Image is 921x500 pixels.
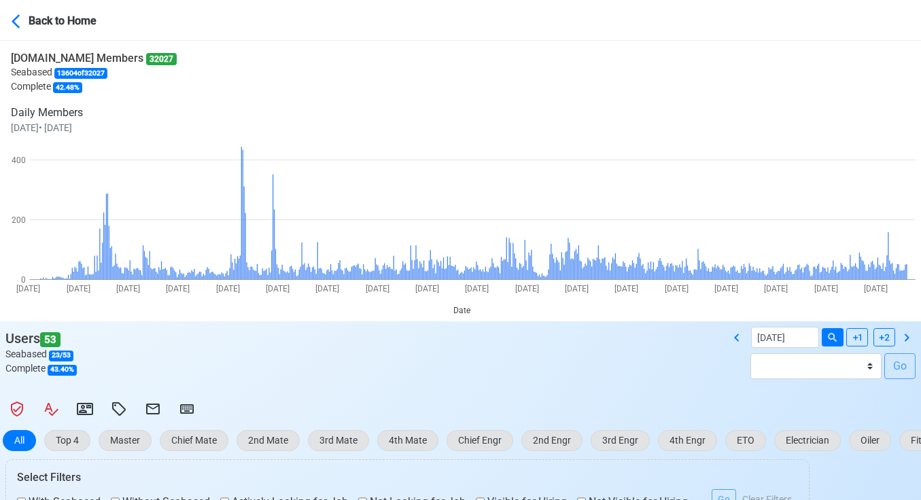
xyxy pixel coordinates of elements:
text: 0 [21,275,26,285]
span: 42.48 % [53,82,82,93]
button: 2nd Engr [521,430,583,451]
p: Complete [11,79,177,94]
text: [DATE] [415,284,439,293]
text: [DATE] [864,284,888,293]
h6: Select Filters [17,471,798,484]
text: Date [453,306,470,315]
text: 400 [12,156,26,165]
button: Chief Engr [447,430,513,451]
text: [DATE] [764,284,788,293]
p: Seabased [11,65,177,79]
button: Oiler [849,430,891,451]
button: 3rd Engr [591,430,650,451]
text: [DATE] [166,284,190,293]
text: [DATE] [16,284,40,293]
button: Go [884,353,916,379]
text: [DATE] [515,284,539,293]
span: 23 / 53 [49,351,73,361]
button: ETO [725,430,766,451]
text: [DATE] [714,284,738,293]
text: [DATE] [366,284,389,293]
text: [DATE] [814,284,838,293]
button: 4th Mate [377,430,438,451]
button: Top 4 [44,430,90,451]
span: 53 [40,332,60,348]
text: [DATE] [565,284,589,293]
text: [DATE] [216,284,240,293]
button: Back to Home [11,4,131,36]
span: 13604 of 32027 [54,68,107,79]
text: [DATE] [67,284,90,293]
text: [DATE] [665,284,689,293]
button: 2nd Mate [237,430,300,451]
text: [DATE] [465,284,489,293]
text: [DATE] [614,284,638,293]
button: 3rd Mate [308,430,369,451]
h6: [DOMAIN_NAME] Members [11,52,177,65]
p: Daily Members [11,105,177,121]
button: Master [99,430,152,451]
text: [DATE] [266,284,290,293]
span: 43.40 % [48,365,77,376]
button: Chief Mate [160,430,228,451]
text: [DATE] [315,284,339,293]
p: [DATE] • [DATE] [11,121,177,135]
button: All [3,430,36,451]
text: [DATE] [116,284,140,293]
button: 4th Engr [658,430,717,451]
span: 32027 [146,53,177,65]
div: Back to Home [29,10,131,29]
text: 200 [12,215,26,225]
button: Electrician [774,430,841,451]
